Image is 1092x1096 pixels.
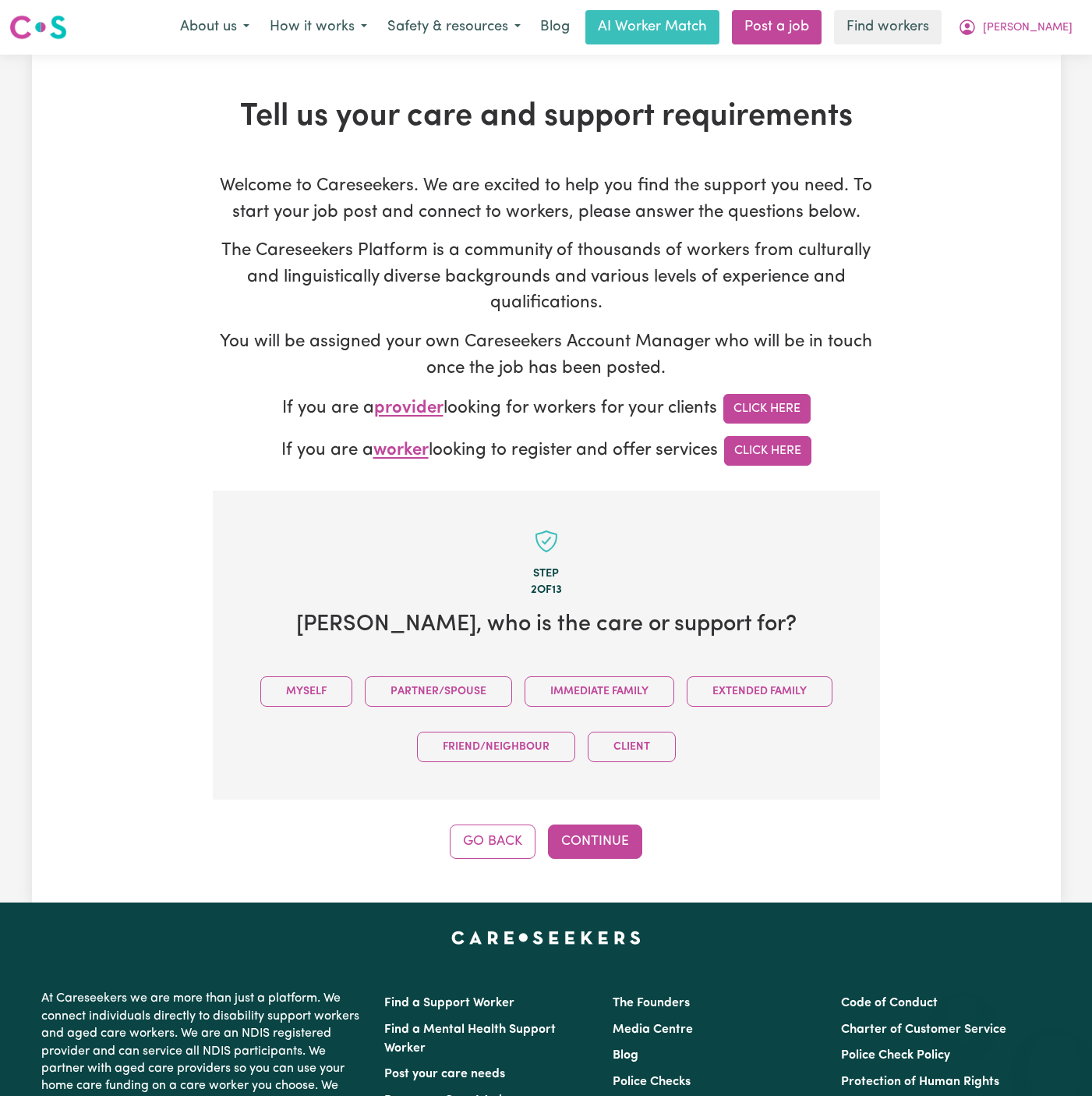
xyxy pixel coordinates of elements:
h1: Tell us your care and support requirements [213,98,880,136]
h2: [PERSON_NAME] , who is the care or support for? [238,612,855,639]
a: The Founders [613,997,690,1009]
button: Partner/Spouse [365,676,512,707]
button: Continue [548,825,642,859]
a: Post a job [732,10,822,44]
a: Protection of Human Rights [841,1076,999,1088]
a: Code of Conduct [841,997,938,1009]
iframe: Button to launch messaging window [1030,1034,1080,1084]
a: Click Here [724,436,811,466]
a: Media Centre [613,1023,693,1036]
a: Careseekers logo [9,9,67,45]
a: Police Checks [613,1076,691,1088]
a: Find workers [834,10,942,44]
span: provider [374,400,444,418]
a: Find a Support Worker [384,997,514,1009]
a: Police Check Policy [841,1049,950,1062]
a: Charter of Customer Service [841,1023,1006,1036]
button: Myself [260,676,352,707]
span: worker [373,442,429,460]
p: The Careseekers Platform is a community of thousands of workers from culturally and linguisticall... [213,238,880,317]
a: Careseekers home page [451,931,641,943]
a: AI Worker Match [585,10,719,44]
p: Welcome to Careseekers. We are excited to help you find the support you need. To start your job p... [213,173,880,225]
button: Immediate Family [525,676,674,707]
p: If you are a looking to register and offer services [213,436,880,466]
iframe: Close message [946,996,977,1027]
button: Client [588,732,676,762]
button: Safety & resources [377,11,531,44]
button: Go Back [450,825,535,859]
a: Post your care needs [384,1068,505,1080]
p: If you are a looking for workers for your clients [213,394,880,424]
a: Click Here [723,394,811,424]
img: Careseekers logo [9,13,67,41]
span: [PERSON_NAME] [983,20,1073,37]
button: About us [170,11,260,44]
a: Find a Mental Health Support Worker [384,1023,556,1055]
div: Step [238,566,855,583]
button: Friend/Neighbour [417,732,575,762]
button: My Account [948,11,1083,44]
button: Extended Family [687,676,832,707]
div: 2 of 13 [238,583,855,600]
a: Blog [531,10,579,44]
p: You will be assigned your own Careseekers Account Manager who will be in touch once the job has b... [213,329,880,381]
a: Blog [613,1049,638,1062]
button: How it works [260,11,377,44]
